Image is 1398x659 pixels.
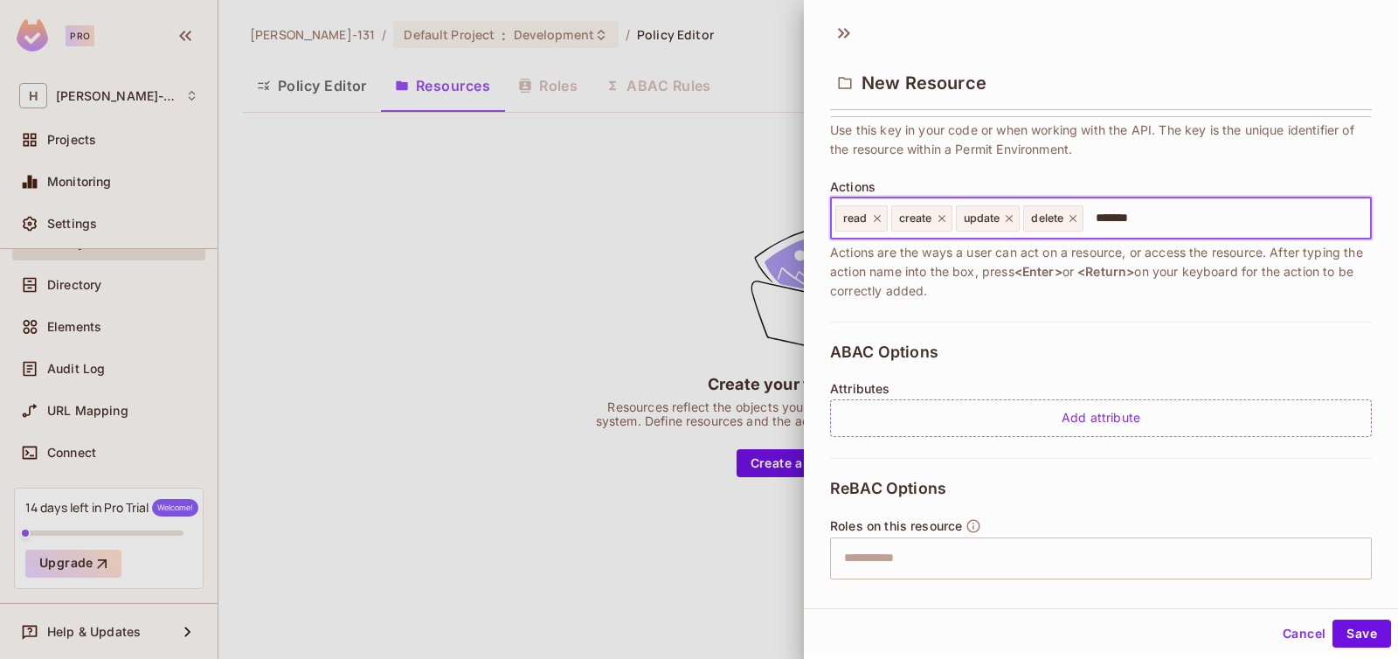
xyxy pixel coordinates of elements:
[830,480,946,497] span: ReBAC Options
[964,212,1000,225] span: update
[956,205,1021,232] div: update
[830,382,890,396] span: Attributes
[1276,620,1332,648] button: Cancel
[835,205,888,232] div: read
[899,212,932,225] span: create
[1023,205,1083,232] div: delete
[1031,212,1063,225] span: delete
[830,519,962,533] span: Roles on this resource
[1332,620,1391,648] button: Save
[843,212,868,225] span: read
[830,399,1372,437] div: Add attribute
[830,180,875,194] span: Actions
[862,73,986,94] span: New Resource
[830,243,1372,301] span: Actions are the ways a user can act on a resource, or access the resource. After typing the actio...
[1014,264,1062,279] span: <Enter>
[1077,264,1134,279] span: <Return>
[830,343,938,361] span: ABAC Options
[830,121,1372,159] span: Use this key in your code or when working with the API. The key is the unique identifier of the r...
[891,205,952,232] div: create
